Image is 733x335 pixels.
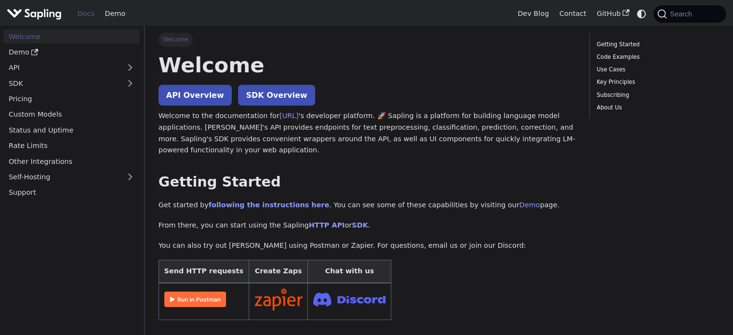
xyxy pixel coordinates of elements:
[3,123,140,137] a: Status and Uptime
[209,201,329,209] a: following the instructions here
[3,92,140,106] a: Pricing
[159,174,575,191] h2: Getting Started
[597,103,716,112] a: About Us
[554,6,592,21] a: Contact
[120,61,140,75] button: Expand sidebar category 'API'
[591,6,634,21] a: GitHub
[308,260,391,283] th: Chat with us
[238,85,315,106] a: SDK Overview
[3,76,120,90] a: SDK
[159,240,575,252] p: You can also try out [PERSON_NAME] using Postman or Zapier. For questions, email us or join our D...
[3,186,140,200] a: Support
[3,45,140,59] a: Demo
[72,6,100,21] a: Docs
[159,220,575,231] p: From there, you can start using the Sapling or .
[512,6,554,21] a: Dev Blog
[653,5,726,23] button: Search (Command+K)
[635,7,649,21] button: Switch between dark and light mode (currently system mode)
[3,107,140,121] a: Custom Models
[159,52,575,78] h1: Welcome
[164,292,226,307] img: Run in Postman
[3,61,120,75] a: API
[597,53,716,62] a: Code Examples
[520,201,540,209] a: Demo
[3,170,140,184] a: Self-Hosting
[597,91,716,100] a: Subscribing
[597,78,716,87] a: Key Principles
[159,260,249,283] th: Send HTTP requests
[120,76,140,90] button: Expand sidebar category 'SDK'
[249,260,308,283] th: Create Zaps
[3,154,140,168] a: Other Integrations
[280,112,299,120] a: [URL]
[100,6,131,21] a: Demo
[3,139,140,153] a: Rate Limits
[352,221,368,229] a: SDK
[667,10,698,18] span: Search
[597,40,716,49] a: Getting Started
[159,33,575,46] nav: Breadcrumbs
[7,7,65,21] a: Sapling.aiSapling.ai
[159,33,193,46] span: Welcome
[597,65,716,74] a: Use Cases
[159,85,232,106] a: API Overview
[159,200,575,211] p: Get started by . You can see some of these capabilities by visiting our page.
[313,290,386,309] img: Join Discord
[309,221,345,229] a: HTTP API
[159,110,575,156] p: Welcome to the documentation for 's developer platform. 🚀 Sapling is a platform for building lang...
[7,7,62,21] img: Sapling.ai
[3,29,140,43] a: Welcome
[254,288,303,310] img: Connect in Zapier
